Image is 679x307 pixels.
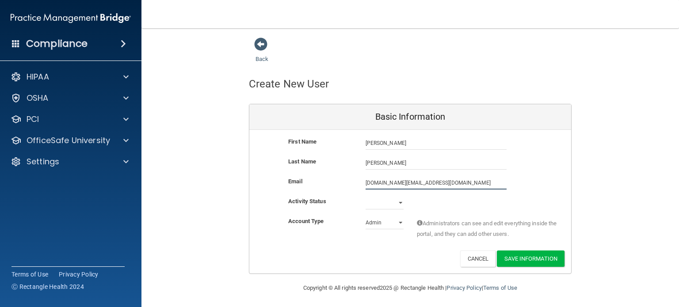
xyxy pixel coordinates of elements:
[11,135,129,146] a: OfficeSafe University
[249,104,571,130] div: Basic Information
[256,45,268,62] a: Back
[288,158,316,165] b: Last Name
[288,218,324,224] b: Account Type
[27,156,59,167] p: Settings
[11,156,129,167] a: Settings
[497,250,565,267] button: Save Information
[27,135,110,146] p: OfficeSafe University
[249,274,572,302] div: Copyright © All rights reserved 2025 @ Rectangle Health | |
[11,72,129,82] a: HIPAA
[27,72,49,82] p: HIPAA
[288,138,317,145] b: First Name
[27,114,39,125] p: PCI
[446,284,481,291] a: Privacy Policy
[11,9,131,27] img: PMB logo
[11,270,48,279] a: Terms of Use
[59,270,99,279] a: Privacy Policy
[288,178,302,185] b: Email
[11,93,129,103] a: OSHA
[26,38,88,50] h4: Compliance
[417,218,558,239] span: Administrators can see and edit everything inside the portal, and they can add other users.
[11,114,129,125] a: PCI
[460,250,496,267] button: Cancel
[288,198,326,205] b: Activity Status
[11,282,84,291] span: Ⓒ Rectangle Health 2024
[249,78,329,90] h4: Create New User
[483,284,517,291] a: Terms of Use
[27,93,49,103] p: OSHA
